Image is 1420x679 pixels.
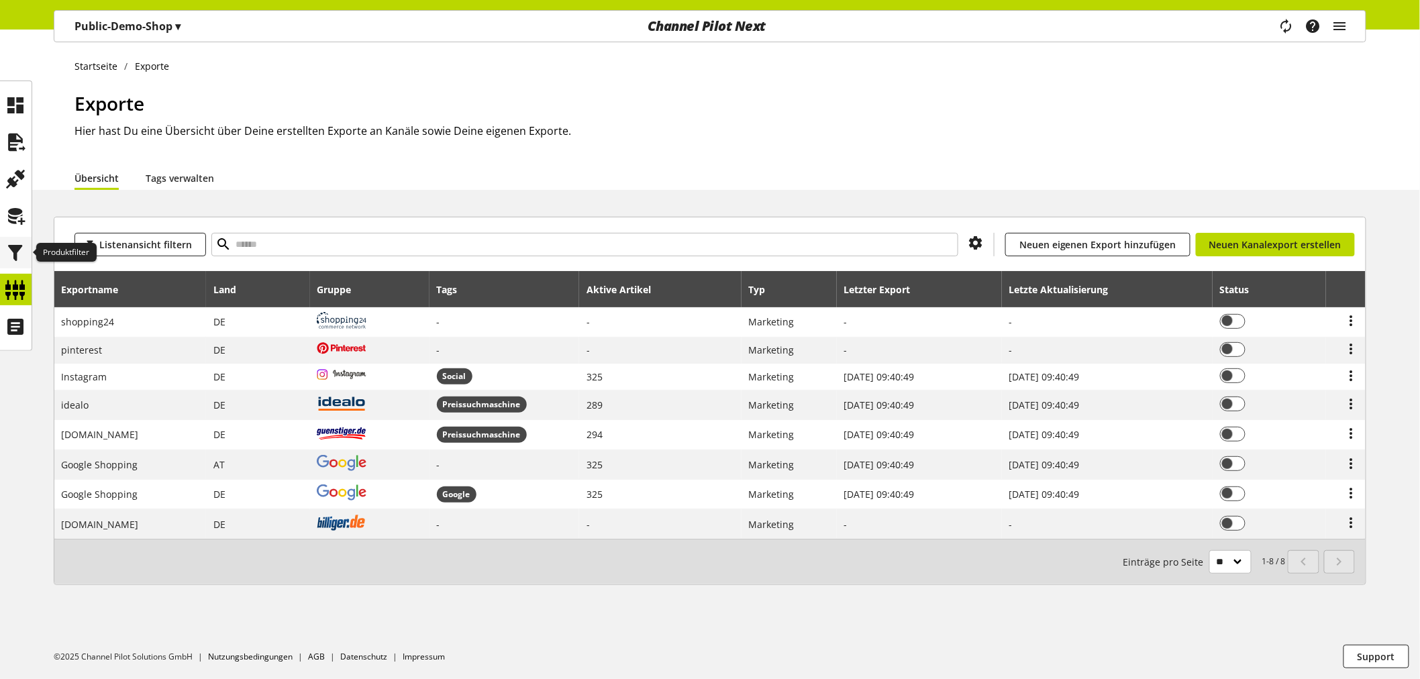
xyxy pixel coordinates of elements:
[749,428,795,441] span: Marketing
[62,282,132,297] div: Exportname
[587,399,603,411] span: 289
[213,488,225,501] span: Deutschland
[213,344,225,356] span: Deutschland
[437,458,440,471] span: -
[1358,649,1395,664] span: Support
[62,344,103,356] span: pinterest
[1005,233,1190,256] a: Neuen eigenen Export hinzufügen
[54,10,1366,42] nav: main navigation
[844,488,914,501] span: [DATE] 09:40:49
[844,458,914,471] span: [DATE] 09:40:49
[587,428,603,441] span: 294
[443,429,521,441] span: Preissuchmaschine
[1123,550,1286,574] small: 1-8 / 8
[62,428,139,441] span: [DOMAIN_NAME]
[317,395,366,412] img: idealo
[437,397,527,413] span: Preissuchmaschine
[317,342,366,354] img: pinterest
[213,399,225,411] span: Deutschland
[587,518,590,531] span: -
[317,484,366,501] img: google
[213,282,250,297] div: Land
[317,455,366,471] img: google
[1123,555,1209,569] span: Einträge pro Seite
[1343,645,1409,668] button: Support
[213,518,225,531] span: Deutschland
[74,91,144,116] span: Exporte
[208,651,293,662] a: Nutzungsbedingungen
[317,369,366,380] img: instagram
[749,344,795,356] span: Marketing
[62,315,115,328] span: shopping24
[749,488,795,501] span: Marketing
[443,399,521,411] span: Preissuchmaschine
[749,458,795,471] span: Marketing
[36,243,97,262] div: Produktfilter
[1019,238,1176,252] span: Neuen eigenen Export hinzufügen
[1009,282,1121,297] div: Letzte Aktualisierung
[213,428,225,441] span: Deutschland
[317,312,366,329] img: shopping24
[437,368,472,384] span: Social
[437,486,476,503] span: Google
[437,344,440,356] span: -
[74,18,181,34] p: Public-Demo-Shop
[1209,238,1341,252] span: Neuen Kanalexport erstellen
[443,370,466,382] span: Social
[317,425,366,441] img: guenstiger.de
[62,488,138,501] span: Google Shopping
[213,458,225,471] span: Österreich
[587,315,590,328] span: -
[1009,488,1079,501] span: [DATE] 09:40:49
[74,123,1366,139] h2: Hier hast Du eine Übersicht über Deine erstellten Exporte an Kanäle sowie Deine eigenen Exporte.
[62,399,89,411] span: idealo
[317,514,366,531] img: billiger.de
[437,282,458,297] div: Tags
[437,427,527,443] span: Preissuchmaschine
[749,399,795,411] span: Marketing
[844,370,914,383] span: [DATE] 09:40:49
[587,282,664,297] div: Aktive Artikel
[1009,458,1079,471] span: [DATE] 09:40:49
[749,282,779,297] div: Typ
[443,488,470,501] span: Google
[1196,233,1355,256] a: Neuen Kanalexport erstellen
[74,171,119,185] a: Übersicht
[74,59,125,73] a: Startseite
[340,651,387,662] a: Datenschutz
[587,458,603,471] span: 325
[749,370,795,383] span: Marketing
[54,651,208,663] li: ©2025 Channel Pilot Solutions GmbH
[74,233,206,256] button: Listenansicht filtern
[317,282,364,297] div: Gruppe
[175,19,181,34] span: ▾
[1220,282,1263,297] div: Status
[844,428,914,441] span: [DATE] 09:40:49
[1009,370,1079,383] span: [DATE] 09:40:49
[844,399,914,411] span: [DATE] 09:40:49
[403,651,445,662] a: Impressum
[213,315,225,328] span: Deutschland
[587,488,603,501] span: 325
[99,238,192,252] span: Listenansicht filtern
[1009,428,1079,441] span: [DATE] 09:40:49
[213,370,225,383] span: Deutschland
[437,315,440,328] span: -
[749,315,795,328] span: Marketing
[437,518,440,531] span: -
[844,282,923,297] div: Letzter Export
[749,518,795,531] span: Marketing
[1009,399,1079,411] span: [DATE] 09:40:49
[62,458,138,471] span: Google Shopping
[587,344,590,356] span: -
[308,651,325,662] a: AGB
[146,171,214,185] a: Tags verwalten
[62,518,139,531] span: [DOMAIN_NAME]
[62,370,107,383] span: Instagram
[587,370,603,383] span: 325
